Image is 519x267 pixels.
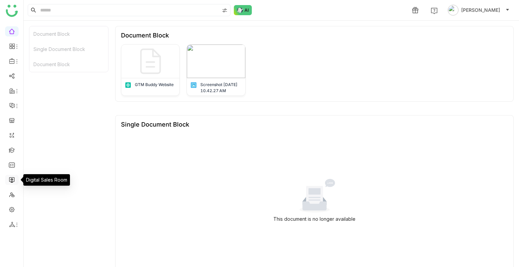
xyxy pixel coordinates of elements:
[446,5,511,16] button: [PERSON_NAME]
[431,7,438,14] img: help.svg
[234,5,252,15] img: ask-buddy-normal.svg
[134,45,167,78] img: default-img.svg
[29,57,108,72] div: Document Block
[29,26,108,42] div: Document Block
[190,82,197,88] img: png.svg
[135,82,174,88] div: GTM Buddy Website
[222,8,227,13] img: search-type.svg
[461,6,500,14] span: [PERSON_NAME]
[448,5,459,16] img: avatar
[187,45,245,78] img: 6858f8b3594932469e840d5a
[6,5,18,17] img: logo
[121,121,189,128] div: Single Document Block
[121,32,169,39] div: Document Block
[29,42,108,57] div: Single Document Block
[23,174,70,186] div: Digital Sales Room
[125,82,131,88] img: article.svg
[273,215,355,223] div: This document is no longer available
[200,82,242,94] div: Screenshot [DATE] 10.42.27 AM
